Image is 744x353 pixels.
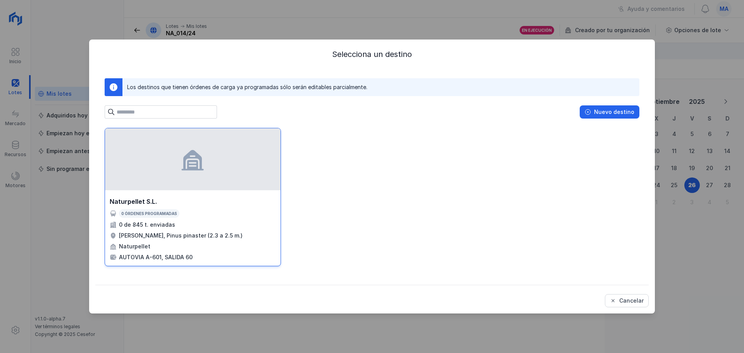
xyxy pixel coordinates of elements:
[119,243,150,250] div: Naturpellet
[119,221,175,229] div: 0 de 845 t. enviadas
[119,232,243,239] div: [PERSON_NAME], Pinus pinaster (2.3 a 2.5 m.)
[580,105,639,119] button: Nuevo destino
[127,83,367,91] div: Los destinos que tienen órdenes de carga ya programadas sólo serán editables parcialmente.
[605,294,649,307] button: Cancelar
[95,49,649,60] div: Selecciona un destino
[121,211,177,216] div: 0 órdenes programadas
[119,253,193,261] div: AUTOVIA A-601, SALIDA 60
[594,108,634,116] div: Nuevo destino
[110,197,157,206] div: Naturpellet S.L.
[619,297,644,305] div: Cancelar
